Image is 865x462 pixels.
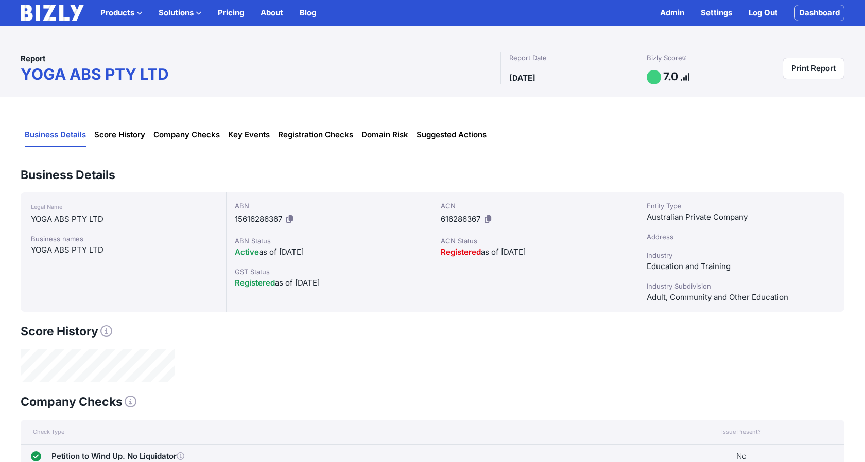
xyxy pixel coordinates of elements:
[647,291,836,304] div: Adult, Community and Other Education
[31,213,216,225] div: YOGA ABS PTY LTD
[261,7,283,19] a: About
[235,278,275,288] span: Registered
[235,246,424,258] div: as of [DATE]
[31,201,216,213] div: Legal Name
[159,7,201,19] button: Solutions
[21,52,500,65] div: Report
[218,7,244,19] a: Pricing
[21,65,500,84] h1: YOGA ABS PTY LTD
[441,236,630,246] div: ACN Status
[21,395,844,410] h2: Company Checks
[663,70,678,83] h1: 7.0
[509,52,630,63] div: Report Date
[441,201,630,211] div: ACN
[21,324,844,339] h2: Score History
[361,123,408,147] a: Domain Risk
[278,123,353,147] a: Registration Checks
[235,247,259,257] span: Active
[94,123,145,147] a: Score History
[794,5,844,21] a: Dashboard
[25,123,86,147] a: Business Details
[701,7,732,19] a: Settings
[21,428,707,435] div: Check Type
[31,244,216,256] div: YOGA ABS PTY LTD
[647,250,836,260] div: Industry
[660,7,684,19] a: Admin
[441,246,630,258] div: as of [DATE]
[228,123,270,147] a: Key Events
[31,234,216,244] div: Business names
[441,214,480,224] span: 616286367
[509,72,630,84] div: [DATE]
[647,52,690,63] div: Bizly Score
[235,214,282,224] span: 15616286367
[21,168,844,183] h2: Business Details
[647,281,836,291] div: Industry Subdivision
[647,211,836,223] div: Australian Private Company
[441,247,481,257] span: Registered
[235,266,424,277] div: GST Status
[235,236,424,246] div: ABN Status
[235,201,424,211] div: ABN
[783,58,844,79] a: Print Report
[235,277,424,289] div: as of [DATE]
[749,7,778,19] a: Log Out
[647,201,836,211] div: Entity Type
[153,123,220,147] a: Company Checks
[417,123,487,147] a: Suggested Actions
[707,428,775,435] div: Issue Present?
[647,232,836,242] div: Address
[647,260,836,273] div: Education and Training
[100,7,142,19] button: Products
[300,7,316,19] a: Blog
